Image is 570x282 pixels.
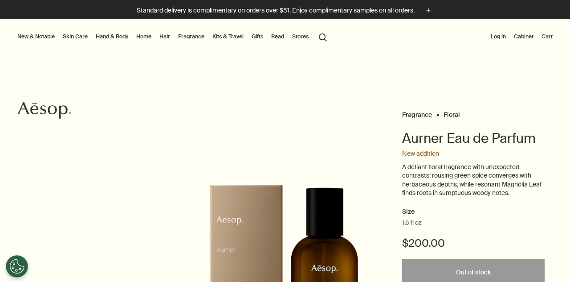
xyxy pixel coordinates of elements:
button: Cart [540,31,554,42]
button: Open search [315,28,331,45]
p: Standard delivery is complimentary on orders over $51. Enjoy complimentary samples on all orders. [137,6,415,15]
span: $200.00 [402,236,445,250]
nav: supplementary [489,19,554,55]
a: Cabinet [512,31,535,42]
h1: Aurner Eau de Parfum [402,129,545,147]
a: Home [134,31,153,42]
a: Skin Care [61,31,90,42]
button: Log in [489,31,508,42]
a: Hair [158,31,172,42]
button: Stores [290,31,310,42]
span: 1.6 fl oz [402,219,422,228]
a: Floral [444,111,460,115]
a: Fragrance [176,31,206,42]
h2: Size [402,207,545,217]
nav: primary [16,19,331,55]
button: Standard delivery is complimentary on orders over $51. Enjoy complimentary samples on all orders. [137,5,433,16]
a: Hand & Body [94,31,130,42]
a: Aesop [16,99,73,124]
button: Cookies Settings [6,255,28,278]
a: Gifts [250,31,265,42]
a: Fragrance [402,111,432,115]
p: A defiant floral fragrance with unexpected contrasts: rousing green spice converges with herbaceo... [402,163,545,198]
svg: Aesop [18,101,71,119]
a: Kits & Travel [211,31,245,42]
a: Read [269,31,286,42]
button: New & Notable [16,31,57,42]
